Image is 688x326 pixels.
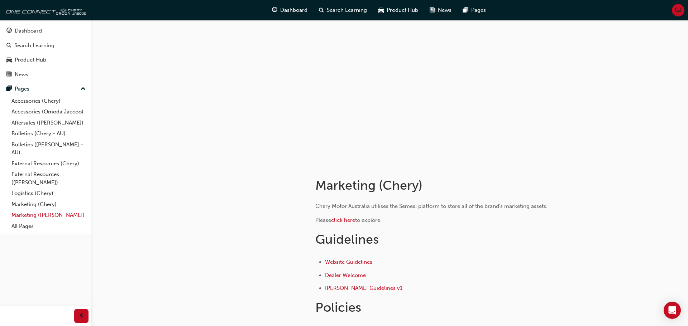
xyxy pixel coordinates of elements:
span: prev-icon [79,312,84,321]
a: News [3,68,89,81]
a: Search Learning [3,39,89,52]
button: GJ [672,4,684,16]
a: [PERSON_NAME] Guidelines v1 [325,285,402,291]
a: Dashboard [3,24,89,38]
a: news-iconNews [424,3,457,18]
span: Guidelines [315,232,379,247]
a: Marketing (Chery) [9,199,89,210]
a: External Resources (Chery) [9,158,89,169]
h1: Marketing (Chery) [315,177,550,193]
a: car-iconProduct Hub [373,3,424,18]
button: Pages [3,82,89,96]
span: News [438,6,451,14]
a: Logistics (Chery) [9,188,89,199]
a: Bulletins (Chery - AU) [9,128,89,139]
span: Product Hub [387,6,418,14]
a: search-iconSearch Learning [313,3,373,18]
a: Website Guidelines [325,259,372,265]
span: Please [315,217,331,223]
a: Dealer Welcome [325,272,366,278]
span: Chery Motor Australia utilises the Semesi platform to store all of the brand's marketing assets. [315,203,548,209]
a: click here [331,217,355,223]
a: External Resources ([PERSON_NAME]) [9,169,89,188]
div: Product Hub [15,56,46,64]
span: up-icon [81,84,86,94]
span: news-icon [430,6,435,15]
a: All Pages [9,221,89,232]
div: News [15,70,28,79]
span: car-icon [378,6,384,15]
span: GJ [675,6,682,14]
span: news-icon [6,72,12,78]
span: car-icon [6,57,12,63]
img: oneconnect [4,3,86,17]
span: pages-icon [6,86,12,92]
span: search-icon [319,6,324,15]
a: Accessories (Omoda Jaecoo) [9,106,89,117]
div: Dashboard [15,27,42,35]
span: search-icon [6,43,11,49]
a: Product Hub [3,53,89,67]
span: Pages [471,6,486,14]
div: Pages [15,85,29,93]
div: Open Intercom Messenger [664,302,681,319]
span: Policies [315,300,361,315]
a: Marketing ([PERSON_NAME]) [9,210,89,221]
a: Bulletins ([PERSON_NAME] - AU) [9,139,89,158]
span: pages-icon [463,6,468,15]
span: Search Learning [327,6,367,14]
span: guage-icon [272,6,277,15]
span: to explore. [355,217,382,223]
div: Search Learning [14,42,54,50]
a: Accessories (Chery) [9,96,89,107]
a: Aftersales ([PERSON_NAME]) [9,117,89,128]
a: guage-iconDashboard [266,3,313,18]
button: DashboardSearch LearningProduct HubNews [3,23,89,82]
span: guage-icon [6,28,12,34]
a: pages-iconPages [457,3,492,18]
span: Dashboard [280,6,307,14]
